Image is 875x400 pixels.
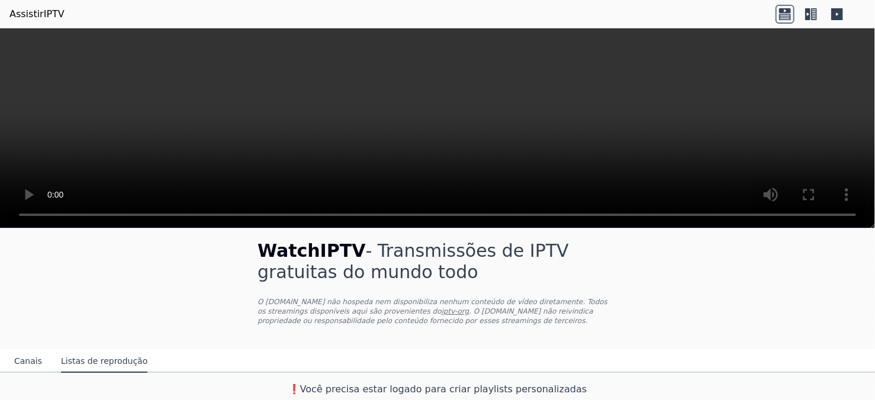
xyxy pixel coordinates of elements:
font: Canais [14,356,42,366]
font: AssistirIPTV [9,8,65,20]
font: ❗️Você precisa estar logado para criar playlists personalizadas [288,383,587,395]
a: iptv-org [442,307,469,315]
font: . O [DOMAIN_NAME] não reivindica propriedade ou responsabilidade pelo conteúdo fornecido por esse... [258,307,593,325]
font: WatchIPTV [258,240,366,261]
button: Listas de reprodução [61,350,147,373]
font: Listas de reprodução [61,356,147,366]
font: O [DOMAIN_NAME] não hospeda nem disponibiliza nenhum conteúdo de vídeo diretamente. Todos os stre... [258,298,607,315]
a: AssistirIPTV [9,7,65,21]
font: - Transmissões de IPTV gratuitas do mundo todo [258,240,569,282]
button: Canais [14,350,42,373]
